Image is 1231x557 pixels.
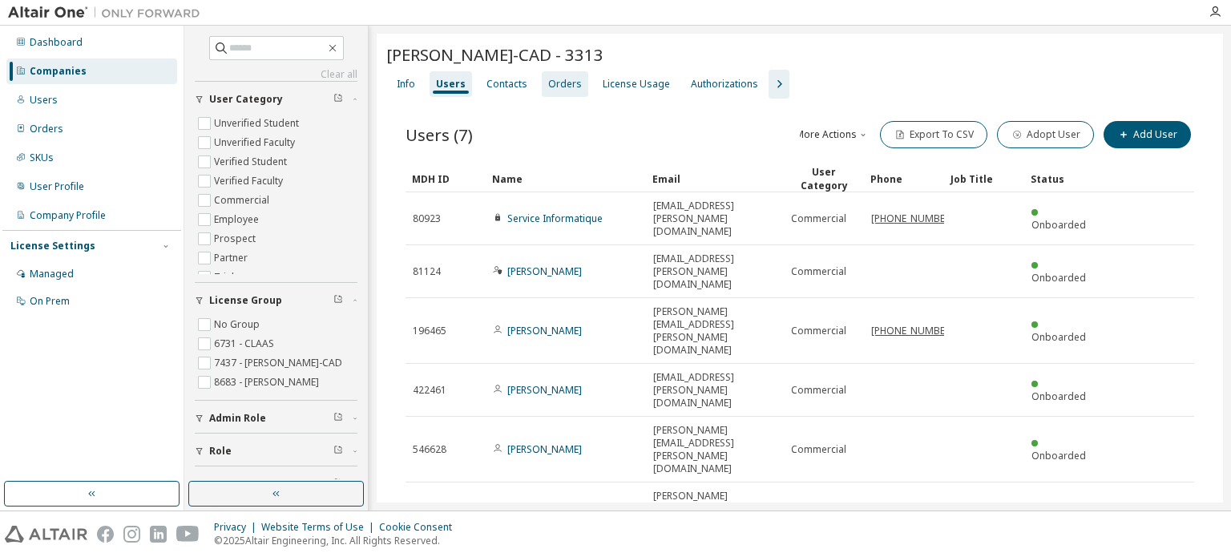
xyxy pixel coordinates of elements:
a: [PERSON_NAME] [507,442,582,456]
label: Verified Student [214,152,290,172]
span: 81124 [413,265,441,278]
span: User Category [209,93,283,106]
span: [EMAIL_ADDRESS][PERSON_NAME][DOMAIN_NAME] [653,200,777,238]
span: Commercial [791,384,846,397]
div: Contacts [486,78,527,91]
tcxspan: Call +33 3 87 60 33 43 via 3CX [871,324,954,337]
label: Unverified Student [214,114,302,133]
button: Role [195,434,357,469]
img: linkedin.svg [150,526,167,543]
div: Phone [870,166,938,192]
div: Job Title [950,166,1018,192]
span: Onboarded [1031,389,1086,403]
div: Users [30,94,58,107]
a: [PERSON_NAME] [507,324,582,337]
div: License Usage [603,78,670,91]
span: Commercial [791,212,846,225]
button: Admin Role [195,401,357,436]
button: Add User [1104,121,1191,148]
span: 80923 [413,212,441,225]
span: Commercial [791,443,846,456]
button: More Actions [793,121,870,148]
span: [PERSON_NAME][EMAIL_ADDRESS][PERSON_NAME][DOMAIN_NAME] [653,305,777,357]
span: License Group [209,294,282,307]
button: User Category [195,82,357,117]
span: Clear filter [333,93,343,106]
a: Clear all [195,68,357,81]
div: Companies [30,65,87,78]
span: Commercial [791,325,846,337]
span: Onboarded [1031,449,1086,462]
div: Status [1031,166,1098,192]
div: Orders [30,123,63,135]
span: Clear filter [333,294,343,307]
span: Clear filter [333,412,343,425]
span: [PERSON_NAME]-CAD - 3313 [386,43,603,66]
div: SKUs [30,151,54,164]
label: Employee [214,210,262,229]
div: Email [652,166,777,192]
label: Trial [214,268,237,287]
span: Onboarded [1031,218,1086,232]
div: Info [397,78,415,91]
div: Privacy [214,521,261,534]
div: Company Profile [30,209,106,222]
a: [PERSON_NAME] [507,383,582,397]
label: 8683 - [PERSON_NAME] [214,373,322,392]
img: instagram.svg [123,526,140,543]
label: Partner [214,248,251,268]
span: Admin Role [209,412,266,425]
button: Adopt User [997,121,1094,148]
label: Prospect [214,229,259,248]
span: Onboarded [1031,330,1086,344]
label: Commercial [214,191,272,210]
span: Role [209,445,232,458]
tcxspan: Call +33387603449 via 3CX [871,212,954,225]
div: License Settings [10,240,95,252]
span: Onboarded [1031,271,1086,285]
span: 196465 [413,325,446,337]
button: License Group [195,283,357,318]
span: [EMAIL_ADDRESS][PERSON_NAME][DOMAIN_NAME] [653,371,777,410]
div: Orders [548,78,582,91]
span: Commercial [791,265,846,278]
div: User Category [790,165,858,192]
span: Status [209,478,243,490]
span: [PERSON_NAME][EMAIL_ADDRESS][PERSON_NAME][DOMAIN_NAME] [653,490,777,541]
div: Users [436,78,466,91]
div: Managed [30,268,74,281]
img: youtube.svg [176,526,200,543]
label: Unverified Faculty [214,133,298,152]
label: No Group [214,315,263,334]
img: facebook.svg [97,526,114,543]
img: Altair One [8,5,208,21]
span: Clear filter [333,478,343,490]
img: altair_logo.svg [5,526,87,543]
p: © 2025 Altair Engineering, Inc. All Rights Reserved. [214,534,462,547]
div: Cookie Consent [379,521,462,534]
span: Users (7) [406,123,473,146]
span: Clear filter [333,445,343,458]
label: 6731 - CLAAS [214,334,277,353]
div: Authorizations [691,78,758,91]
div: MDH ID [412,166,479,192]
span: 422461 [413,384,446,397]
div: Website Terms of Use [261,521,379,534]
label: 7437 - [PERSON_NAME]-CAD [214,353,345,373]
span: 546628 [413,443,446,456]
div: Dashboard [30,36,83,49]
button: Export To CSV [880,121,987,148]
span: [PERSON_NAME][EMAIL_ADDRESS][PERSON_NAME][DOMAIN_NAME] [653,424,777,475]
label: Verified Faculty [214,172,286,191]
a: [PERSON_NAME] [507,264,582,278]
div: Name [492,166,640,192]
div: On Prem [30,295,70,308]
span: [EMAIL_ADDRESS][PERSON_NAME][DOMAIN_NAME] [653,252,777,291]
a: Service Informatique [507,212,603,225]
div: User Profile [30,180,84,193]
